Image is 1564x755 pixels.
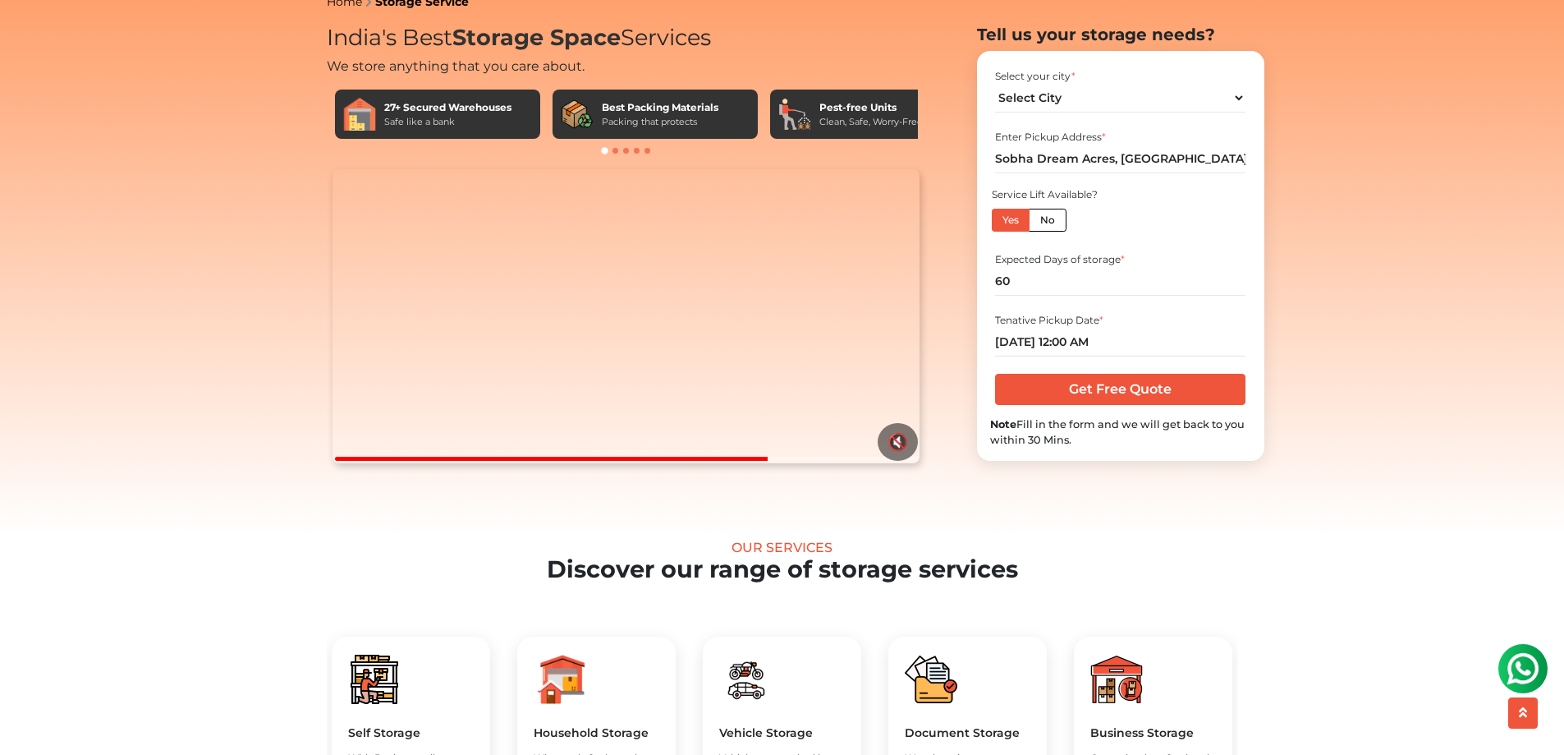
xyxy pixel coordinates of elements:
img: boxigo_packers_and_movers_huge_savings [1090,653,1143,706]
b: Note [990,418,1016,430]
input: Ex: 365 [995,267,1245,296]
span: Storage Space [452,24,621,51]
input: Get Free Quote [995,374,1245,405]
div: Fill in the form and we will get back to you within 30 Mins. [990,417,1251,448]
div: Safe like a bank [384,115,511,129]
img: 27+ Secured Warehouses [343,98,376,131]
h1: India's Best Services [327,25,926,52]
div: Expected Days of storage [995,252,1245,267]
input: Select Building or Nearest Landmark [995,145,1245,173]
input: Pickup date [995,328,1245,357]
img: boxigo_packers_and_movers_huge_savings [348,653,401,706]
img: boxigo_packers_and_movers_huge_savings [719,653,772,706]
h5: Vehicle Storage [719,725,845,740]
h5: Household Storage [534,725,659,740]
img: boxigo_packers_and_movers_huge_savings [534,653,586,706]
h5: Document Storage [905,725,1030,740]
div: Best Packing Materials [602,100,718,115]
div: Pest-free Units [819,100,923,115]
h2: Discover our range of storage services [62,555,1502,584]
div: Select your city [995,69,1245,84]
button: 🔇 [878,423,918,461]
div: Tenative Pickup Date [995,313,1245,328]
img: boxigo_packers_and_movers_huge_savings [905,653,957,706]
img: Best Packing Materials [561,98,594,131]
div: 27+ Secured Warehouses [384,100,511,115]
span: We store anything that you care about. [327,58,585,74]
div: Clean, Safe, Worry-Free [819,115,923,129]
label: No [1029,209,1066,232]
div: Enter Pickup Address [995,130,1245,145]
img: Pest-free Units [778,98,811,131]
h5: Self Storage [348,725,474,740]
video: Your browser does not support the video tag. [333,169,920,463]
label: Yes [992,209,1030,232]
div: Service Lift Available? [992,187,1105,202]
img: whatsapp-icon.svg [16,16,49,49]
div: Packing that protects [602,115,718,129]
h2: Tell us your storage needs? [977,25,1264,44]
button: scroll up [1508,697,1538,729]
div: Our Services [62,540,1502,555]
h5: Business Storage [1090,725,1216,740]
